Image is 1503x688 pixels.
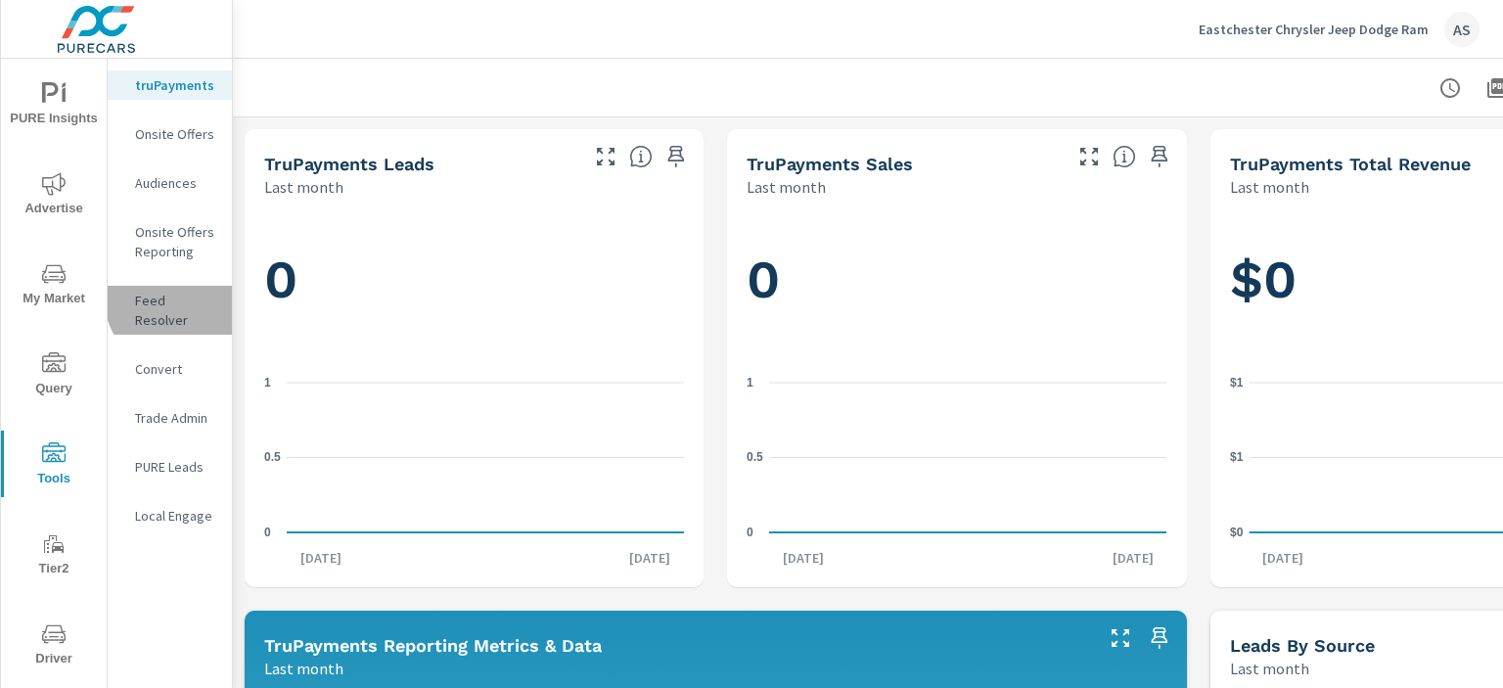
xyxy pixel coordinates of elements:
[135,506,216,526] p: Local Engage
[264,154,434,174] h5: truPayments Leads
[1144,141,1175,172] span: Save this to your personalized report
[264,376,271,390] text: 1
[747,376,753,390] text: 1
[1073,141,1105,172] button: Make Fullscreen
[135,75,216,95] p: truPayments
[135,291,216,330] p: Feed Resolver
[7,172,101,220] span: Advertise
[108,217,232,266] div: Onsite Offers Reporting
[1249,548,1317,568] p: [DATE]
[108,403,232,433] div: Trade Admin
[1230,450,1244,464] text: $1
[1230,526,1244,539] text: $0
[264,657,343,680] p: Last month
[108,70,232,100] div: truPayments
[264,175,343,199] p: Last month
[135,408,216,428] p: Trade Admin
[264,635,602,656] h5: truPayments Reporting Metrics & Data
[287,548,355,568] p: [DATE]
[747,154,913,174] h5: truPayments Sales
[747,247,1166,313] h1: 0
[108,452,232,482] div: PURE Leads
[615,548,684,568] p: [DATE]
[7,352,101,400] span: Query
[135,457,216,477] p: PURE Leads
[1113,145,1136,168] span: Number of sales matched to a truPayments lead. [Source: This data is sourced from the dealer's DM...
[1230,376,1244,390] text: $1
[264,450,281,464] text: 0.5
[108,286,232,335] div: Feed Resolver
[1230,657,1309,680] p: Last month
[1144,622,1175,654] span: Save this to your personalized report
[629,145,653,168] span: The number of truPayments leads.
[108,168,232,198] div: Audiences
[1230,154,1471,174] h5: truPayments Total Revenue
[1230,635,1375,656] h5: Leads By Source
[7,532,101,580] span: Tier2
[135,124,216,144] p: Onsite Offers
[108,501,232,530] div: Local Engage
[747,450,763,464] text: 0.5
[7,442,101,490] span: Tools
[660,141,692,172] span: Save this to your personalized report
[769,548,838,568] p: [DATE]
[7,82,101,130] span: PURE Insights
[7,622,101,670] span: Driver
[590,141,621,172] button: Make Fullscreen
[1099,548,1167,568] p: [DATE]
[1199,21,1429,38] p: Eastchester Chrysler Jeep Dodge Ram
[7,262,101,310] span: My Market
[135,173,216,193] p: Audiences
[1230,175,1309,199] p: Last month
[264,247,684,313] h1: 0
[747,175,826,199] p: Last month
[108,119,232,149] div: Onsite Offers
[747,526,753,539] text: 0
[1444,12,1480,47] div: AS
[135,222,216,261] p: Onsite Offers Reporting
[135,359,216,379] p: Convert
[1105,622,1136,654] button: Make Fullscreen
[108,354,232,384] div: Convert
[264,526,271,539] text: 0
